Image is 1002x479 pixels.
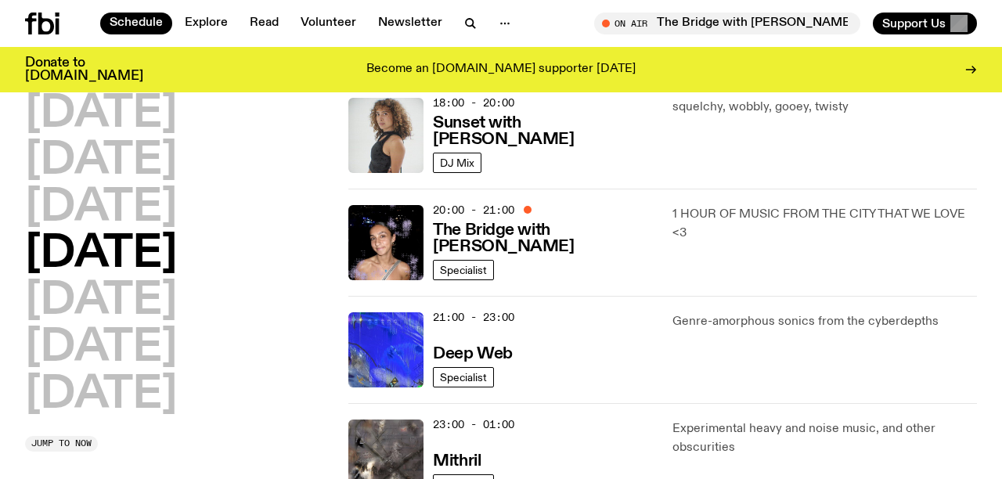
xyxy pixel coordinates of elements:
[175,13,237,34] a: Explore
[433,453,481,470] h3: Mithril
[25,139,177,183] button: [DATE]
[433,219,653,255] a: The Bridge with [PERSON_NAME]
[291,13,366,34] a: Volunteer
[672,98,977,117] p: squelchy, wobbly, gooey, twisty
[440,371,487,383] span: Specialist
[240,13,288,34] a: Read
[348,312,424,387] img: An abstract artwork, in bright blue with amorphous shapes, illustrated shimmers and small drawn c...
[672,312,977,331] p: Genre-amorphous sonics from the cyberdepths
[433,343,512,362] a: Deep Web
[433,260,494,280] a: Specialist
[440,264,487,276] span: Specialist
[433,222,653,255] h3: The Bridge with [PERSON_NAME]
[433,112,653,148] a: Sunset with [PERSON_NAME]
[882,16,946,31] span: Support Us
[100,13,172,34] a: Schedule
[25,279,177,323] button: [DATE]
[672,205,977,243] p: 1 HOUR OF MUSIC FROM THE CITY THAT WE LOVE <3
[672,420,977,457] p: Experimental heavy and noise music, and other obscurities
[25,373,177,417] button: [DATE]
[25,232,177,276] button: [DATE]
[25,436,98,452] button: Jump to now
[440,157,474,168] span: DJ Mix
[433,346,512,362] h3: Deep Web
[433,450,481,470] a: Mithril
[25,326,177,370] button: [DATE]
[31,439,92,448] span: Jump to now
[369,13,452,34] a: Newsletter
[348,98,424,173] img: Tangela looks past her left shoulder into the camera with an inquisitive look. She is wearing a s...
[873,13,977,34] button: Support Us
[433,95,514,110] span: 18:00 - 20:00
[433,203,514,218] span: 20:00 - 21:00
[433,367,494,387] a: Specialist
[594,13,860,34] button: On AirThe Bridge with [PERSON_NAME]
[433,115,653,148] h3: Sunset with [PERSON_NAME]
[433,310,514,325] span: 21:00 - 23:00
[25,186,177,230] button: [DATE]
[433,153,481,173] a: DJ Mix
[366,63,636,77] p: Become an [DOMAIN_NAME] supporter [DATE]
[25,56,143,83] h3: Donate to [DOMAIN_NAME]
[25,92,177,136] button: [DATE]
[433,417,514,432] span: 23:00 - 01:00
